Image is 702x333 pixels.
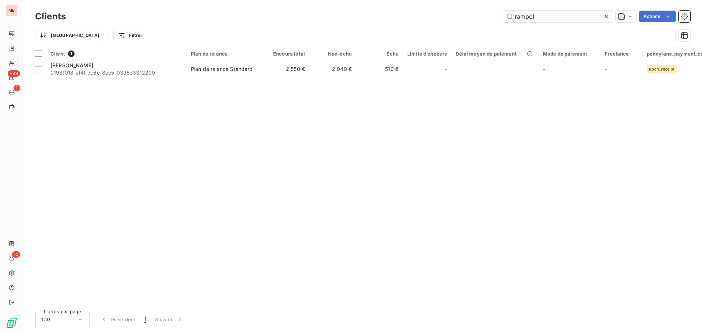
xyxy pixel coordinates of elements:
[191,51,258,57] div: Plan de relance
[677,308,695,326] iframe: Intercom live chat
[543,66,545,72] span: -
[50,62,93,68] span: [PERSON_NAME]
[503,11,613,22] input: Rechercher
[263,60,309,78] td: 2 550 €
[68,50,75,57] span: 1
[649,67,675,71] span: upon_receipt
[6,317,18,329] img: Logo LeanPay
[140,312,151,327] button: 1
[12,251,20,258] span: 12
[407,51,447,57] div: Limite d’encours
[50,51,65,57] span: Client
[605,51,638,57] div: Freelance
[144,316,146,323] span: 1
[151,312,188,327] button: Suivant
[50,69,182,76] span: 0198f018-af4f-7c6e-8ee5-0395d3312290
[361,51,399,57] div: Échu
[35,30,104,41] button: [GEOGRAPHIC_DATA]
[41,316,50,323] span: 100
[191,65,253,73] div: Plan de relance Standard
[309,60,356,78] td: 2 040 €
[8,70,20,77] span: +99
[605,66,607,72] span: -
[314,51,352,57] div: Non-échu
[445,65,447,73] span: -
[96,312,140,327] button: Précédent
[456,51,534,57] div: Délai moyen de paiement
[267,51,305,57] div: Encours total
[6,4,18,16] div: ME
[543,51,596,57] div: Mode de paiement
[356,60,403,78] td: 510 €
[35,10,66,23] h3: Clients
[639,11,676,22] button: Actions
[14,85,20,91] span: 1
[113,30,147,41] button: Filtrer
